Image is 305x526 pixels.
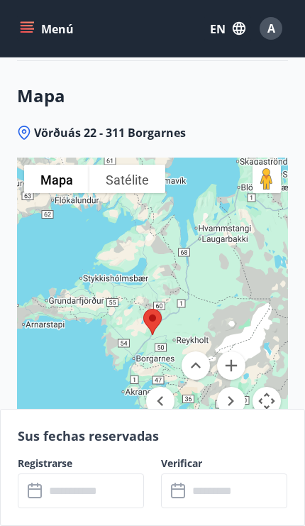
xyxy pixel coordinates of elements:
font: Satélite [106,172,149,187]
font: Menú [41,21,74,37]
font: Verificar [161,456,202,470]
button: EN [204,15,251,42]
button: Mover a la izquierda [146,387,174,415]
button: Controles de visualización del mapa [253,387,281,415]
button: Mover arriba [182,351,210,380]
font: Mapa [17,84,65,107]
font: Vörðuás 22 - 311 Borgarnes [34,125,186,141]
font: EN [210,21,226,37]
button: Mover a la derecha [217,387,245,415]
button: menú [17,16,79,41]
button: A [254,11,288,45]
button: Muestra las imágenes de satélite [89,165,165,193]
button: Muestra el callejero [24,165,89,193]
button: Arrastra al hombrecito al mapa para abrir Street View [253,165,281,193]
button: Agrandar [217,351,245,380]
font: Mapa [40,172,73,187]
font: Sus fechas reservadas [18,427,159,444]
font: Registrarse [18,456,72,470]
font: A [267,21,275,36]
